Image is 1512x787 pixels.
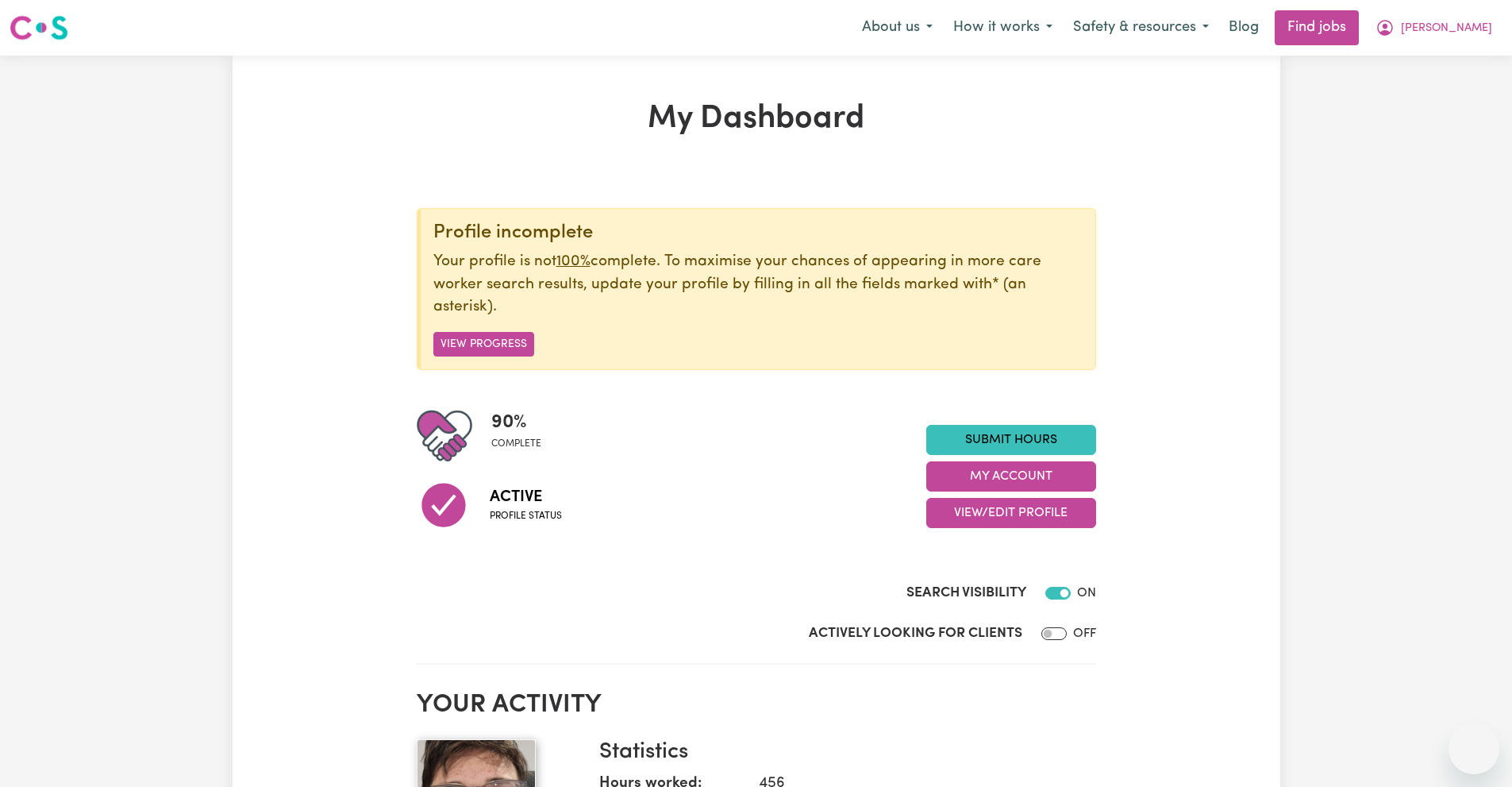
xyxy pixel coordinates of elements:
[10,14,68,42] img: Careseekers logo
[491,437,541,451] span: complete
[491,408,541,437] span: 90 %
[1365,11,1502,44] button: My Account
[490,485,562,509] span: Active
[852,11,943,44] button: About us
[943,11,1063,44] button: How it works
[491,408,554,464] div: Profile completeness: 90%
[926,498,1096,528] button: View/Edit Profile
[417,100,1096,138] h1: My Dashboard
[1219,10,1268,45] a: Blog
[906,583,1026,604] label: Search Visibility
[1073,627,1096,640] span: OFF
[10,10,68,46] a: Careseekers logo
[1063,11,1219,44] button: Safety & resources
[926,425,1096,455] a: Submit Hours
[490,509,562,523] span: Profile status
[1401,20,1492,37] span: [PERSON_NAME]
[433,222,1083,245] div: Profile incomplete
[417,690,1096,720] h2: Your activity
[809,623,1022,644] label: Actively Looking for Clients
[926,461,1096,492] button: My Account
[599,739,1083,766] h3: Statistics
[556,254,591,269] u: 100%
[1449,723,1499,774] iframe: Button to launch messaging window
[1275,10,1359,45] a: Find jobs
[1077,587,1096,600] span: ON
[433,332,534,357] button: View Progress
[433,251,1083,319] p: Your profile is not complete. To maximise your chances of appearing in more care worker search re...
